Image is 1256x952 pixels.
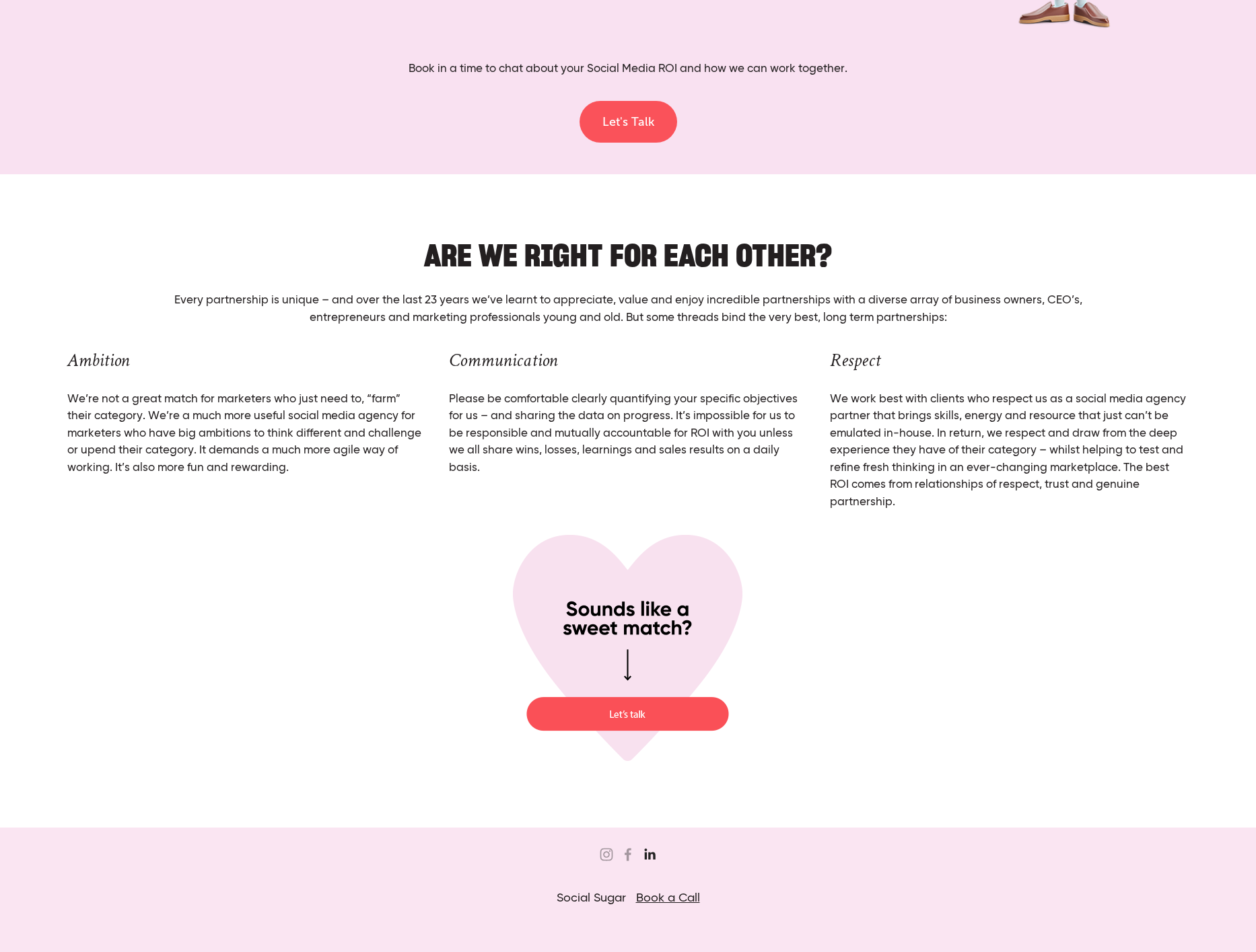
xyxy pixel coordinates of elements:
p: Every partnership is unique – and over the last 23 years we’ve learnt to appreciate, value and en... [143,292,1112,326]
a: Jordan Eley [643,848,656,861]
a: Sugar Digi [621,848,635,861]
h3: Communication [449,349,808,372]
span: Social Sugar [557,892,626,904]
p: We’re not a great match for marketers who just need to, “farm” their category. We’re a much more ... [67,391,426,477]
p: Book in a time to chat about your Social Media ROI and how we can work together. [143,61,1112,78]
h2: ARE WE RIGHT FOR EACH OTHER? [143,228,1112,269]
img: Perfect-Match.png [513,534,743,762]
h3: Respect [830,349,1189,372]
a: Let's Talk [580,101,677,143]
a: Book a Call [636,892,700,904]
h3: Ambition [67,349,426,372]
a: Sugar&Partners [600,848,613,861]
p: Please be comfortable clearly quantifying your specific objectives for us – and sharing the data ... [449,391,808,477]
p: We work best with clients who respect us as a social media agency partner that brings skills, ene... [830,391,1189,511]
